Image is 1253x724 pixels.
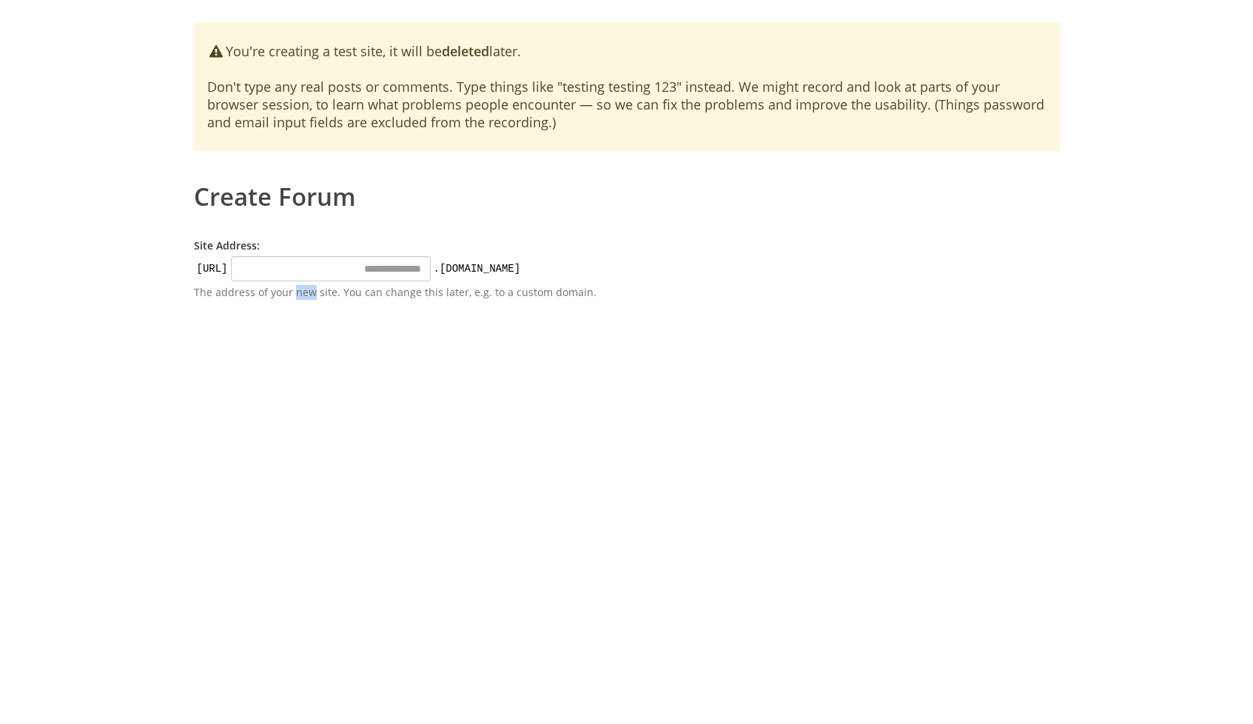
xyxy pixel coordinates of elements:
[442,42,489,60] b: deleted
[194,261,231,276] kbd: [URL]
[194,22,1060,151] div: You're creating a test site, it will be later. Don't type any real posts or comments. Type things...
[194,238,260,252] label: Site Address:
[194,173,1060,209] h1: Create Forum
[431,261,524,276] kbd: .[DOMAIN_NAME]
[194,285,623,300] p: The address of your new site. You can change this later, e.g. to a custom domain.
